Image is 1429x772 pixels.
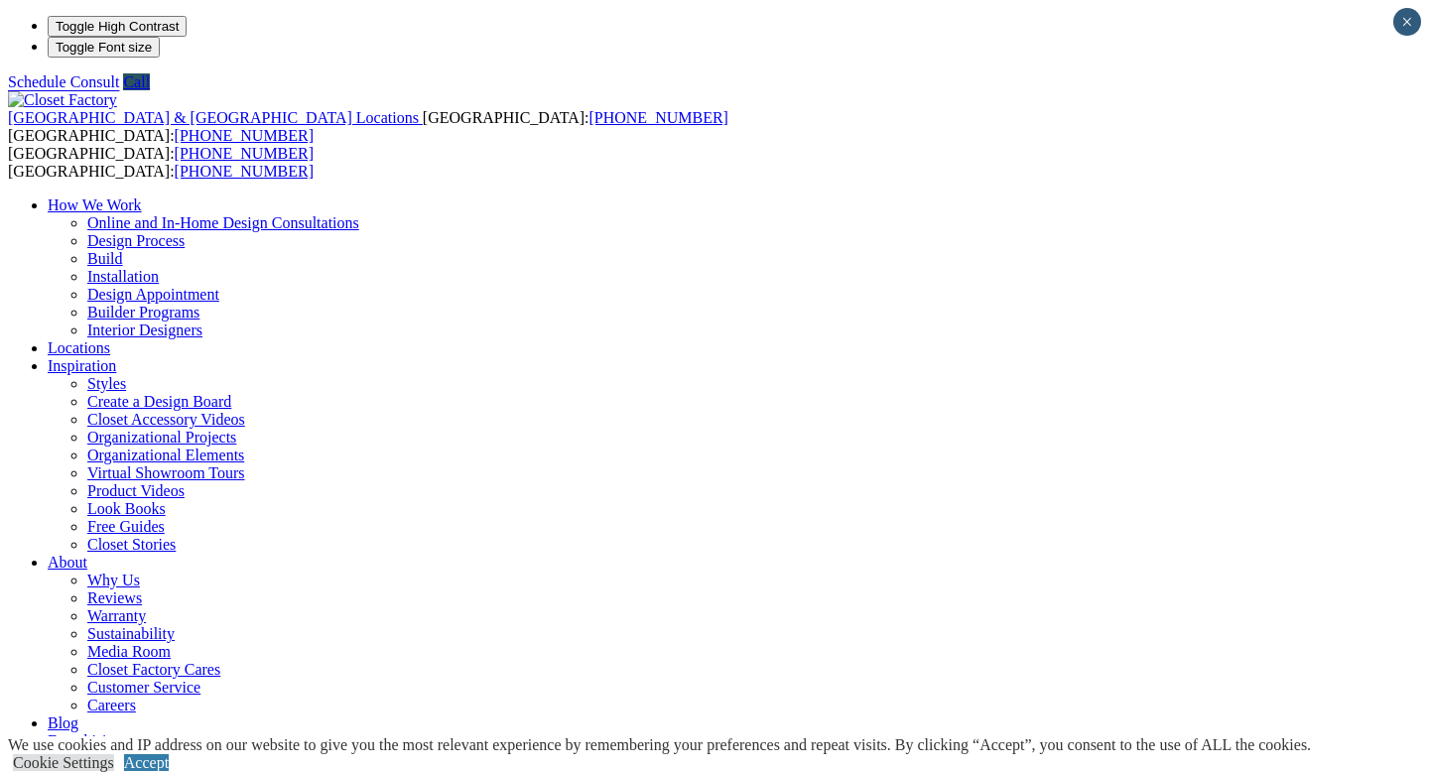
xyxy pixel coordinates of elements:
a: Builder Programs [87,304,199,321]
a: Closet Stories [87,536,176,553]
a: Accept [124,754,169,771]
a: Inspiration [48,357,116,374]
span: [GEOGRAPHIC_DATA]: [GEOGRAPHIC_DATA]: [8,109,728,144]
a: Franchising [48,732,123,749]
a: Virtual Showroom Tours [87,464,245,481]
a: Customer Service [87,679,200,696]
a: Why Us [87,572,140,588]
a: Create a Design Board [87,393,231,410]
a: Careers [87,697,136,713]
a: Blog [48,714,78,731]
span: Toggle Font size [56,40,152,55]
a: Styles [87,375,126,392]
button: Close [1393,8,1421,36]
a: Look Books [87,500,166,517]
a: Warranty [87,607,146,624]
a: Locations [48,339,110,356]
a: Installation [87,268,159,285]
a: [GEOGRAPHIC_DATA] & [GEOGRAPHIC_DATA] Locations [8,109,423,126]
a: Design Appointment [87,286,219,303]
a: Media Room [87,643,171,660]
a: How We Work [48,196,142,213]
a: Sustainability [87,625,175,642]
span: [GEOGRAPHIC_DATA]: [GEOGRAPHIC_DATA]: [8,145,314,180]
a: [PHONE_NUMBER] [588,109,727,126]
a: [PHONE_NUMBER] [175,163,314,180]
a: Closet Accessory Videos [87,411,245,428]
a: Cookie Settings [13,754,114,771]
span: [GEOGRAPHIC_DATA] & [GEOGRAPHIC_DATA] Locations [8,109,419,126]
a: Design Process [87,232,185,249]
button: Toggle Font size [48,37,160,58]
a: Schedule Consult [8,73,119,90]
img: Closet Factory [8,91,117,109]
a: Product Videos [87,482,185,499]
span: Toggle High Contrast [56,19,179,34]
button: Toggle High Contrast [48,16,187,37]
a: [PHONE_NUMBER] [175,145,314,162]
a: [PHONE_NUMBER] [175,127,314,144]
a: Online and In-Home Design Consultations [87,214,359,231]
a: Organizational Elements [87,447,244,463]
a: Build [87,250,123,267]
a: Call [123,73,150,90]
a: Free Guides [87,518,165,535]
div: We use cookies and IP address on our website to give you the most relevant experience by remember... [8,736,1311,754]
a: Organizational Projects [87,429,236,446]
a: About [48,554,87,571]
a: Closet Factory Cares [87,661,220,678]
a: Interior Designers [87,322,202,338]
a: Reviews [87,589,142,606]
